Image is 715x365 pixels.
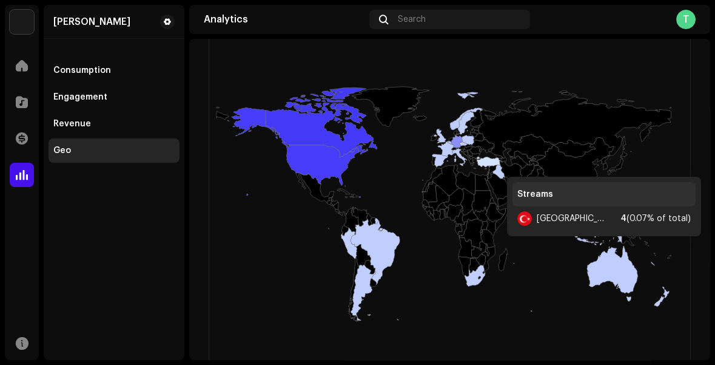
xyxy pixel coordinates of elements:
[53,146,71,155] div: Geo
[49,138,180,163] re-m-nav-item: Geo
[10,10,34,34] img: 190830b2-3b53-4b0d-992c-d3620458de1d
[49,85,180,109] re-m-nav-item: Engagement
[398,15,426,24] span: Search
[49,58,180,83] re-m-nav-item: Consumption
[49,112,180,136] re-m-nav-item: Revenue
[204,15,364,24] div: Analytics
[53,92,107,102] div: Engagement
[676,10,696,29] div: T
[53,17,130,27] div: Tracey Cocks
[53,66,111,75] div: Consumption
[53,119,91,129] div: Revenue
